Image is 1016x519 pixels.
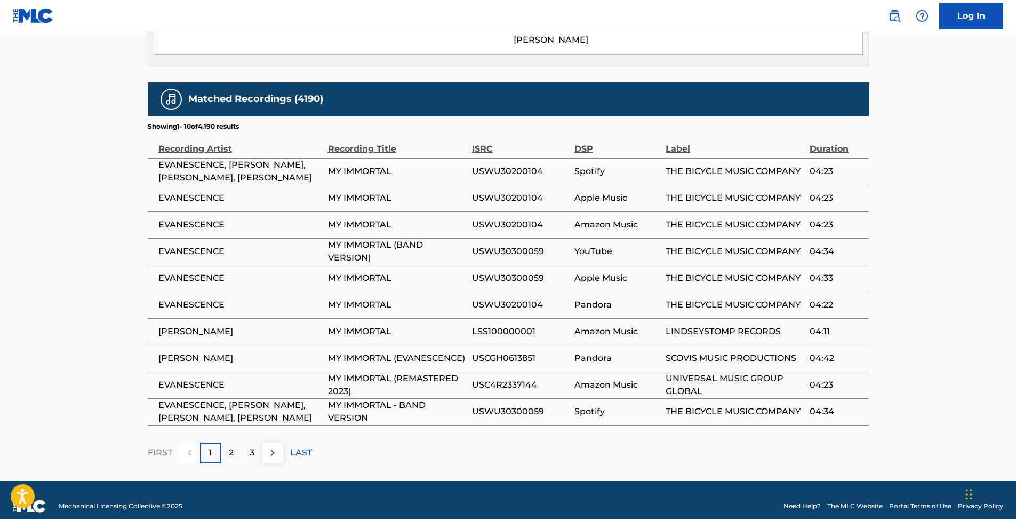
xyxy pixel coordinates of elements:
[666,325,804,338] span: LINDSEYSTOMP RECORDS
[810,352,863,365] span: 04:42
[916,10,929,22] img: help
[209,446,212,459] p: 1
[574,131,660,155] div: DSP
[810,165,863,178] span: 04:23
[827,501,883,511] a: The MLC Website
[250,446,254,459] p: 3
[666,131,804,155] div: Label
[472,352,569,365] span: USCGH0613851
[158,131,323,155] div: Recording Artist
[158,272,323,285] span: EVANESCENCE
[158,399,323,424] span: EVANESCENCE, [PERSON_NAME], [PERSON_NAME], [PERSON_NAME]
[148,446,172,459] p: FIRST
[958,501,1003,511] a: Privacy Policy
[158,325,323,338] span: [PERSON_NAME]
[966,478,972,510] div: ドラッグ
[889,501,951,511] a: Portal Terms of Use
[810,298,863,311] span: 04:22
[328,165,467,178] span: MY IMMORTAL
[574,298,660,311] span: Pandora
[188,93,323,105] h5: Matched Recordings (4190)
[472,131,569,155] div: ISRC
[810,131,863,155] div: Duration
[911,5,933,27] div: Help
[328,325,467,338] span: MY IMMORTAL
[666,245,804,258] span: THE BICYCLE MUSIC COMPANY
[783,501,821,511] a: Need Help?
[666,272,804,285] span: THE BICYCLE MUSIC COMPANY
[328,372,467,398] span: MY IMMORTAL (REMASTERED 2023)
[574,352,660,365] span: Pandora
[148,122,239,131] p: Showing 1 - 10 of 4,190 results
[666,165,804,178] span: THE BICYCLE MUSIC COMPANY
[158,218,323,231] span: EVANESCENCE
[810,379,863,391] span: 04:23
[963,468,1016,519] iframe: Chat Widget
[574,405,660,418] span: Spotify
[328,131,467,155] div: Recording Title
[963,468,1016,519] div: チャットウィジェット
[472,218,569,231] span: USWU30200104
[229,446,234,459] p: 2
[13,8,54,23] img: MLC Logo
[939,3,1003,29] a: Log In
[810,192,863,205] span: 04:23
[574,245,660,258] span: YouTube
[158,245,323,258] span: EVANESCENCE
[810,405,863,418] span: 04:34
[472,192,569,205] span: USWU30200104
[328,272,467,285] span: MY IMMORTAL
[158,159,323,184] span: EVANESCENCE, [PERSON_NAME], [PERSON_NAME], [PERSON_NAME]
[266,446,279,459] img: right
[666,192,804,205] span: THE BICYCLE MUSIC COMPANY
[472,245,569,258] span: USWU30300059
[666,352,804,365] span: SCOVIS MUSIC PRODUCTIONS
[472,325,569,338] span: LSS100000001
[158,192,323,205] span: EVANESCENCE
[59,501,182,511] span: Mechanical Licensing Collective © 2025
[574,325,660,338] span: Amazon Music
[574,218,660,231] span: Amazon Music
[810,245,863,258] span: 04:34
[328,399,467,424] span: MY IMMORTAL - BAND VERSION
[810,325,863,338] span: 04:11
[810,272,863,285] span: 04:33
[13,500,46,513] img: logo
[884,5,905,27] a: Public Search
[328,352,467,365] span: MY IMMORTAL (EVANESCENCE)
[574,272,660,285] span: Apple Music
[666,372,804,398] span: UNIVERSAL MUSIC GROUP GLOBAL
[666,218,804,231] span: THE BICYCLE MUSIC COMPANY
[472,272,569,285] span: USWU30300059
[888,10,901,22] img: search
[328,218,467,231] span: MY IMMORTAL
[472,165,569,178] span: USWU30200104
[290,446,312,459] p: LAST
[328,192,467,205] span: MY IMMORTAL
[666,298,804,311] span: THE BICYCLE MUSIC COMPANY
[165,93,178,106] img: Matched Recordings
[574,379,660,391] span: Amazon Music
[328,298,467,311] span: MY IMMORTAL
[810,218,863,231] span: 04:23
[472,379,569,391] span: USC4R2337144
[328,239,467,264] span: MY IMMORTAL (BAND VERSION)
[158,298,323,311] span: EVANESCENCE
[574,192,660,205] span: Apple Music
[158,379,323,391] span: EVANESCENCE
[158,352,323,365] span: [PERSON_NAME]
[472,405,569,418] span: USWU30300059
[574,165,660,178] span: Spotify
[472,298,569,311] span: USWU30200104
[666,405,804,418] span: THE BICYCLE MUSIC COMPANY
